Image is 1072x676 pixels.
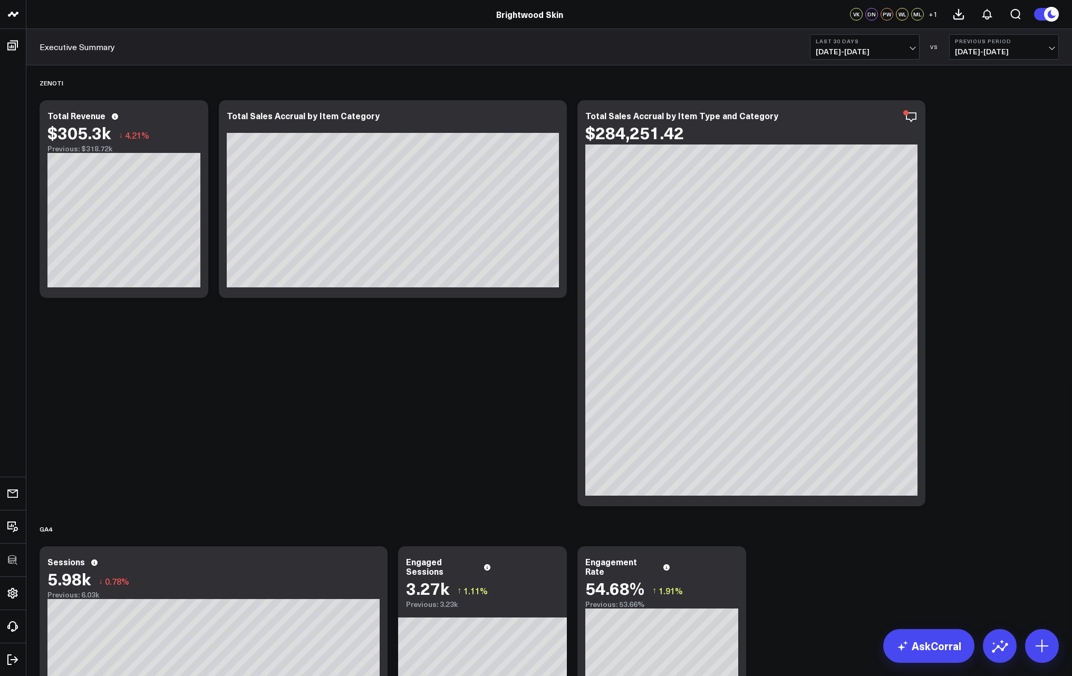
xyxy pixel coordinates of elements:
[955,47,1053,56] span: [DATE] - [DATE]
[883,629,974,663] a: AskCorral
[816,38,914,44] b: Last 30 Days
[99,574,103,588] span: ↓
[585,111,778,120] div: Total Sales Accrual by Item Type and Category
[652,584,656,597] span: ↑
[925,44,944,50] div: VS
[955,38,1053,44] b: Previous Period
[105,575,129,587] span: 0.78%
[496,8,563,20] a: Brightwood Skin
[896,8,909,21] div: WL
[47,111,105,120] div: Total Revenue
[929,11,938,18] span: + 1
[227,111,380,120] div: Total Sales Accrual by Item Category
[406,600,559,609] div: Previous: 3.23k
[585,557,657,576] div: Engagement Rate
[911,8,924,21] div: ML
[881,8,893,21] div: PW
[850,8,863,21] div: VK
[816,47,914,56] span: [DATE] - [DATE]
[47,569,91,588] div: 5.98k
[47,591,380,599] div: Previous: 6.03k
[926,8,939,21] button: +1
[463,585,488,596] span: 1.11%
[585,123,684,142] div: $284,251.42
[47,123,111,142] div: $305.3k
[40,517,52,541] div: GA4
[659,585,683,596] span: 1.91%
[119,128,123,142] span: ↓
[585,578,644,597] div: 54.68%
[406,578,449,597] div: 3.27k
[40,71,63,95] div: Zenoti
[585,600,738,609] div: Previous: 53.66%
[810,34,920,60] button: Last 30 Days[DATE]-[DATE]
[406,557,478,576] div: Engaged Sessions
[865,8,878,21] div: DN
[47,557,85,566] div: Sessions
[457,584,461,597] span: ↑
[40,41,115,53] a: Executive Summary
[125,129,149,141] span: 4.21%
[47,144,200,153] div: Previous: $318.72k
[949,34,1059,60] button: Previous Period[DATE]-[DATE]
